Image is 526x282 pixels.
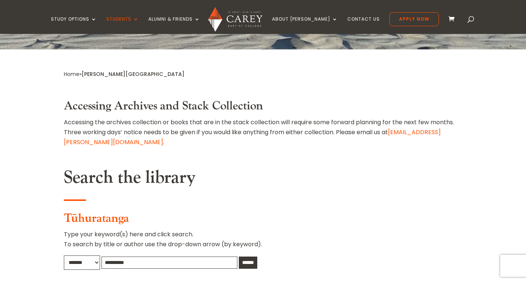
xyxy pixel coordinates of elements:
[208,7,262,32] img: Carey Baptist College
[64,229,463,255] p: Type your keyword(s) here and click search. To search by title or author use the drop-down arrow ...
[51,17,97,34] a: Study Options
[64,167,463,192] h2: Search the library
[148,17,200,34] a: Alumni & Friends
[106,17,139,34] a: Students
[82,70,185,78] span: [PERSON_NAME][GEOGRAPHIC_DATA]
[64,70,185,78] span: »
[64,212,463,229] h3: Tūhuratanga
[347,17,380,34] a: Contact Us
[64,99,463,117] h3: Accessing Archives and Stack Collection
[272,17,338,34] a: About [PERSON_NAME]
[64,117,463,147] p: Accessing the archives collection or books that are in the stack collection will require some for...
[64,70,79,78] a: Home
[389,12,439,26] a: Apply Now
